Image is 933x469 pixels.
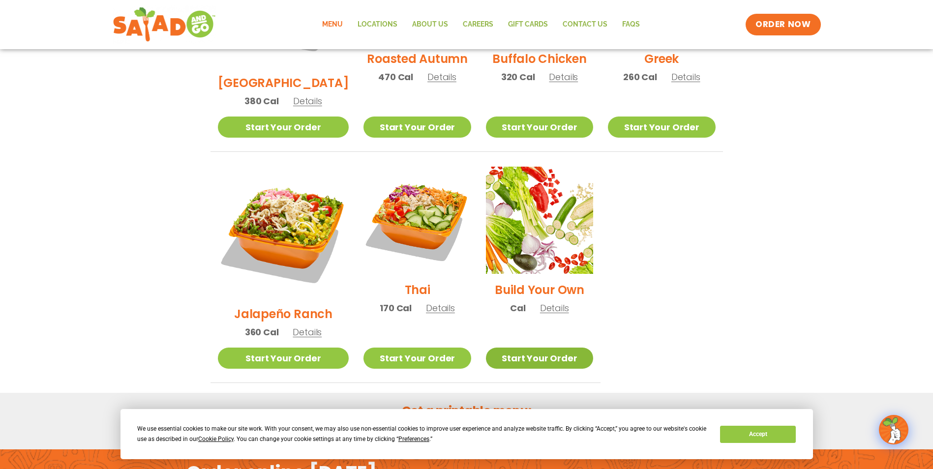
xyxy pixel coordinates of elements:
span: 170 Cal [380,301,412,315]
span: Details [293,95,322,107]
h2: Buffalo Chicken [492,50,586,67]
a: Locations [350,13,405,36]
a: Start Your Order [218,117,349,138]
h2: Roasted Autumn [367,50,468,67]
span: Preferences [398,436,429,442]
a: Start Your Order [363,117,471,138]
img: Product photo for Jalapeño Ranch Salad [218,167,349,298]
img: Product photo for Build Your Own [486,167,593,274]
a: FAQs [615,13,647,36]
span: Details [549,71,578,83]
a: Start Your Order [363,348,471,369]
h2: Build Your Own [495,281,584,298]
span: Details [540,302,569,314]
button: Accept [720,426,796,443]
span: Cal [510,301,525,315]
h2: Greek [644,50,679,67]
div: We use essential cookies to make our site work. With your consent, we may also use non-essential ... [137,424,708,444]
span: 380 Cal [244,94,279,108]
span: Details [427,71,456,83]
img: wpChatIcon [880,416,907,443]
span: Cookie Policy [198,436,234,442]
a: Contact Us [555,13,615,36]
h2: Get a printable menu: [211,402,723,419]
span: ORDER NOW [755,19,811,30]
nav: Menu [315,13,647,36]
span: 260 Cal [623,70,657,84]
div: Cookie Consent Prompt [120,409,813,459]
a: Start Your Order [486,348,593,369]
span: Details [426,302,455,314]
h2: Thai [405,281,430,298]
a: Start Your Order [608,117,715,138]
a: Careers [455,13,501,36]
a: About Us [405,13,455,36]
span: Details [671,71,700,83]
h2: Jalapeño Ranch [234,305,332,322]
a: Menu [315,13,350,36]
a: ORDER NOW [746,14,820,35]
img: new-SAG-logo-768×292 [113,5,216,44]
span: 360 Cal [245,325,279,339]
span: Details [293,326,322,338]
h2: [GEOGRAPHIC_DATA] [218,74,349,91]
a: Start Your Order [218,348,349,369]
span: 320 Cal [501,70,535,84]
img: Product photo for Thai Salad [363,167,471,274]
a: Start Your Order [486,117,593,138]
span: 470 Cal [378,70,413,84]
a: GIFT CARDS [501,13,555,36]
